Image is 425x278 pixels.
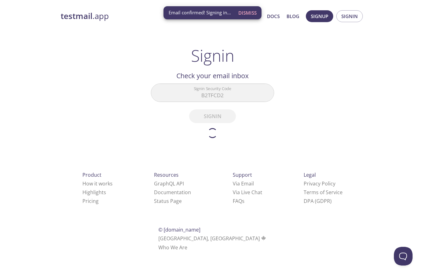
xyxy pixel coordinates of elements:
[158,235,267,242] span: [GEOGRAPHIC_DATA], [GEOGRAPHIC_DATA]
[311,12,328,20] span: Signup
[61,11,207,22] a: testmail.app
[191,46,234,65] h1: Signin
[158,226,200,233] span: © [DOMAIN_NAME]
[154,171,179,178] span: Resources
[61,11,92,22] strong: testmail
[341,12,358,20] span: Signin
[306,10,333,22] button: Signup
[287,12,299,20] a: Blog
[304,171,316,178] span: Legal
[151,70,274,81] h2: Check your email inbox
[82,180,113,187] a: How it works
[238,9,257,17] span: Dismiss
[233,171,252,178] span: Support
[394,247,413,266] iframe: Help Scout Beacon - Open
[154,180,184,187] a: GraphQL API
[236,7,259,19] button: Dismiss
[82,189,106,196] a: Highlights
[169,9,231,16] span: Email confirmed! Signing in...
[233,198,245,204] a: FAQ
[233,189,262,196] a: Via Live Chat
[304,180,335,187] a: Privacy Policy
[304,189,343,196] a: Terms of Service
[154,198,182,204] a: Status Page
[82,171,101,178] span: Product
[267,12,280,20] a: Docs
[233,180,254,187] a: Via Email
[154,189,191,196] a: Documentation
[82,198,99,204] a: Pricing
[336,10,363,22] button: Signin
[158,244,187,251] a: Who We Are
[304,198,332,204] a: DPA (GDPR)
[242,198,245,204] span: s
